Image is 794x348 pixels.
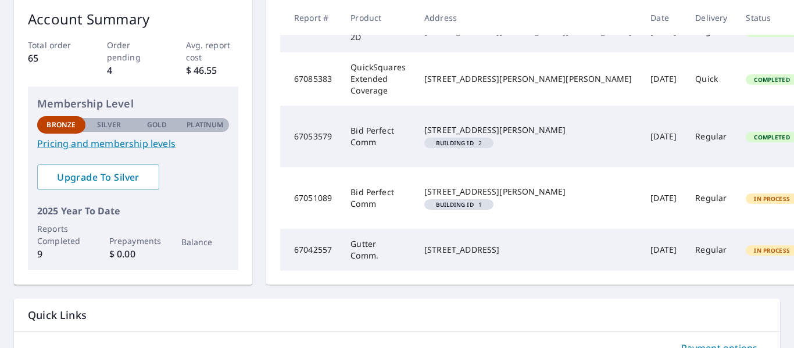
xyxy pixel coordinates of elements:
[37,137,229,150] a: Pricing and membership levels
[424,244,632,256] div: [STREET_ADDRESS]
[341,106,415,167] td: Bid Perfect Comm
[641,229,686,271] td: [DATE]
[107,63,160,77] p: 4
[147,120,167,130] p: Gold
[109,235,158,247] p: Prepayments
[37,164,159,190] a: Upgrade To Silver
[641,167,686,229] td: [DATE]
[181,236,230,248] p: Balance
[424,124,632,136] div: [STREET_ADDRESS][PERSON_NAME]
[280,106,341,167] td: 67053579
[97,120,121,130] p: Silver
[28,51,81,65] p: 65
[686,106,736,167] td: Regular
[429,140,489,146] span: 2
[28,9,238,30] p: Account Summary
[280,167,341,229] td: 67051089
[686,167,736,229] td: Regular
[37,204,229,218] p: 2025 Year To Date
[341,52,415,106] td: QuickSquares Extended Coverage
[686,52,736,106] td: Quick
[280,229,341,271] td: 67042557
[37,223,85,247] p: Reports Completed
[641,52,686,106] td: [DATE]
[37,247,85,261] p: 9
[47,120,76,130] p: Bronze
[107,39,160,63] p: Order pending
[187,120,223,130] p: Platinum
[424,186,632,198] div: [STREET_ADDRESS][PERSON_NAME]
[341,167,415,229] td: Bid Perfect Comm
[37,96,229,112] p: Membership Level
[186,63,239,77] p: $ 46.55
[641,106,686,167] td: [DATE]
[429,202,489,207] span: 1
[686,229,736,271] td: Regular
[280,52,341,106] td: 67085383
[436,140,474,146] em: Building ID
[47,171,150,184] span: Upgrade To Silver
[28,308,766,322] p: Quick Links
[341,229,415,271] td: Gutter Comm.
[28,39,81,51] p: Total order
[424,73,632,85] div: [STREET_ADDRESS][PERSON_NAME][PERSON_NAME]
[186,39,239,63] p: Avg. report cost
[436,202,474,207] em: Building ID
[109,247,158,261] p: $ 0.00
